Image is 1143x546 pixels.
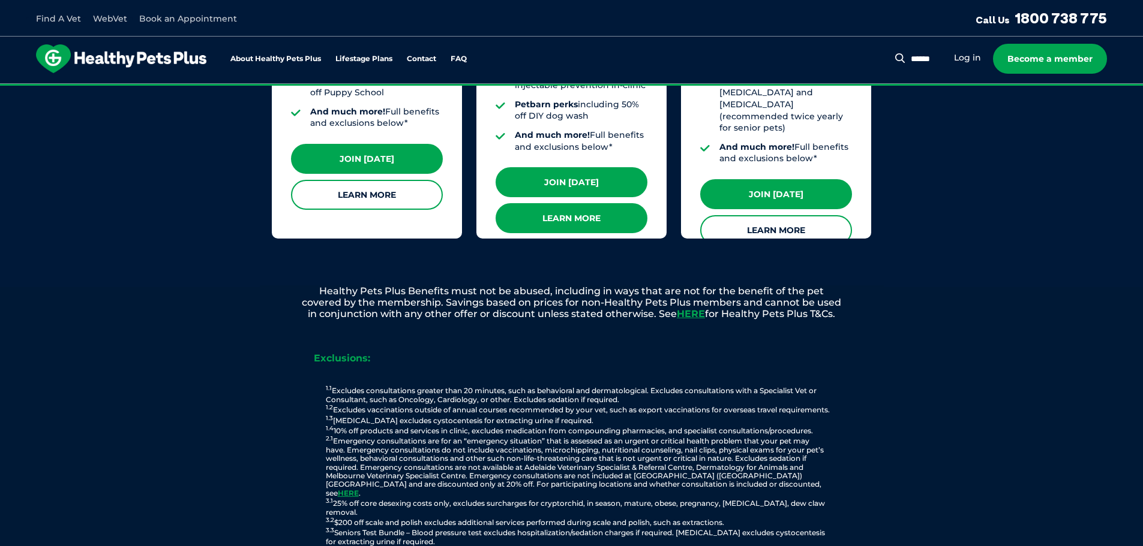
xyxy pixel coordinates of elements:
[230,55,321,63] a: About Healthy Pets Plus
[36,13,81,24] a: Find A Vet
[954,52,981,64] a: Log in
[326,424,334,432] sup: 1.4
[326,497,333,505] sup: 3.1
[451,55,467,63] a: FAQ
[310,106,443,129] li: Full benefits and exclusions below*
[326,526,334,534] sup: 3.3
[976,14,1010,26] span: Call Us
[284,385,872,546] p: Excludes consultations greater than 20 minutes, such as behavioral and dermatological. Excludes c...
[347,84,796,95] span: Proactive, preventative wellness program designed to keep your pet healthier and happier for longer
[326,403,333,411] sup: 1.2
[677,308,705,319] a: HERE
[36,44,206,73] img: hpp-logo
[310,76,373,86] strong: Petbarn perks
[310,76,443,99] li: including 10% off Puppy School
[515,129,647,153] li: Full benefits and exclusions below*
[260,285,884,320] p: Healthy Pets Plus Benefits must not be abused, including in ways that are not for the benefit of ...
[93,13,127,24] a: WebVet
[719,141,852,165] li: Full benefits and exclusions below*
[335,55,392,63] a: Lifestage Plans
[326,435,333,442] sup: 2.1
[515,99,647,122] li: including 50% off DIY dog wash
[893,52,908,64] button: Search
[993,44,1107,74] a: Become a member
[314,352,370,364] strong: Exclusions:
[338,488,359,497] a: HERE
[326,414,333,422] sup: 1.3
[291,144,443,174] a: Join [DATE]
[310,106,385,117] strong: And much more!
[515,129,590,140] strong: And much more!
[515,99,578,110] strong: Petbarn perks
[139,13,237,24] a: Book an Appointment
[326,516,334,524] sup: 3.2
[700,179,852,209] a: Join [DATE]
[976,9,1107,27] a: Call Us1800 738 775
[719,141,794,152] strong: And much more!
[291,180,443,210] a: Learn More
[496,203,647,233] a: Learn More
[700,215,852,245] a: Learn More
[407,55,436,63] a: Contact
[326,384,332,392] sup: 1.1
[496,167,647,197] a: Join [DATE]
